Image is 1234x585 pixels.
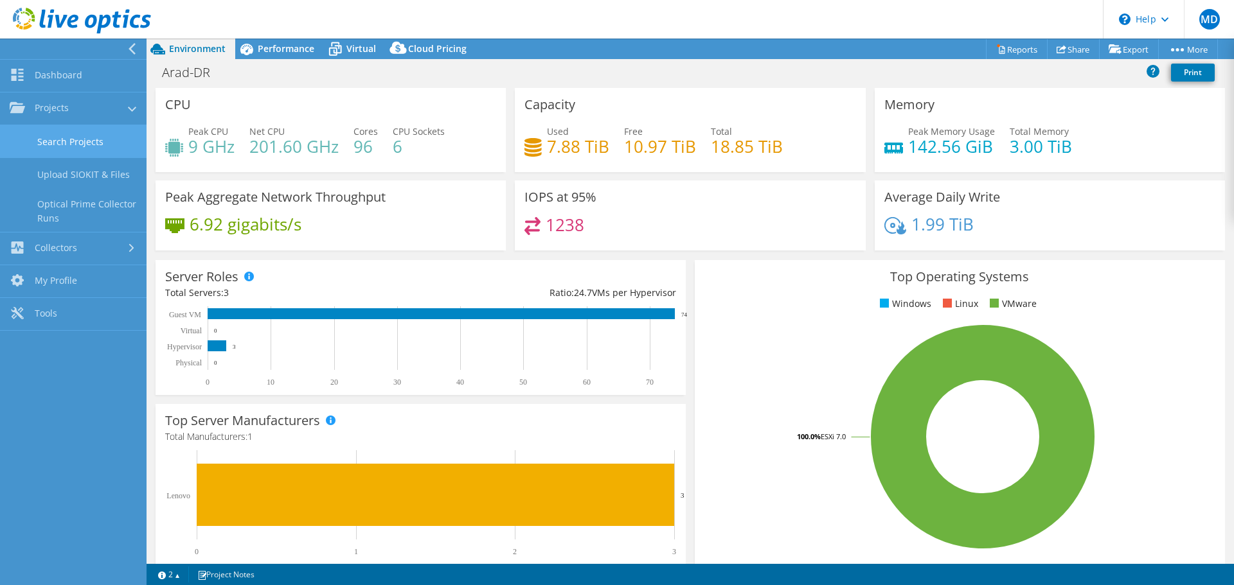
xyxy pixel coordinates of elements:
text: 40 [456,378,464,387]
div: Ratio: VMs per Hypervisor [420,286,675,300]
span: MD [1199,9,1220,30]
text: 0 [206,378,210,387]
h4: 10.97 TiB [624,139,696,153]
span: Performance [258,42,314,55]
h3: Server Roles [165,270,238,284]
text: 20 [330,378,338,387]
text: Virtual [181,326,202,335]
h4: 6 [393,139,445,153]
a: Project Notes [188,566,264,582]
h4: 3.00 TiB [1010,139,1072,153]
h4: 6.92 gigabits/s [190,217,301,231]
text: 60 [583,378,591,387]
h3: Top Operating Systems [704,270,1215,284]
text: 10 [267,378,274,387]
h4: Total Manufacturers: [165,430,676,444]
tspan: 100.0% [797,432,821,441]
span: Total Memory [1010,125,1069,137]
span: 1 [247,430,253,442]
text: 0 [214,360,217,366]
text: 1 [354,547,358,556]
text: 0 [195,547,199,556]
span: Cores [353,125,378,137]
span: Peak Memory Usage [908,125,995,137]
span: Peak CPU [188,125,228,137]
text: 30 [393,378,401,387]
h4: 142.56 GiB [908,139,995,153]
a: Reports [986,39,1048,59]
text: 3 [681,491,684,499]
text: 3 [233,344,236,350]
text: 3 [672,547,676,556]
h4: 201.60 GHz [249,139,339,153]
text: 0 [214,327,217,334]
text: Hypervisor [167,342,202,351]
h3: Top Server Manufacturers [165,414,320,428]
text: Physical [175,358,202,367]
li: Windows [877,297,931,311]
a: More [1158,39,1218,59]
h4: 9 GHz [188,139,235,153]
li: Linux [940,297,978,311]
a: Export [1099,39,1159,59]
span: CPU Sockets [393,125,445,137]
div: Total Servers: [165,286,420,300]
h1: Arad-DR [156,65,230,80]
span: Net CPU [249,125,285,137]
h3: CPU [165,98,191,112]
h4: 18.85 TiB [711,139,783,153]
a: 2 [149,566,189,582]
text: 2 [513,547,517,556]
h3: Capacity [524,98,575,112]
span: Environment [169,42,226,55]
text: 74 [681,311,688,318]
text: Guest VM [169,310,201,319]
span: Free [624,125,643,137]
span: 24.7 [574,286,592,299]
text: 70 [646,378,654,387]
h4: 1238 [546,218,584,232]
h3: Average Daily Write [884,190,1000,204]
span: Cloud Pricing [408,42,467,55]
h4: 96 [353,139,378,153]
text: Lenovo [166,491,190,500]
h3: IOPS at 95% [524,190,596,204]
span: 3 [224,286,229,299]
tspan: ESXi 7.0 [821,432,846,441]
h4: 7.88 TiB [547,139,609,153]
a: Print [1171,64,1215,82]
span: Virtual [346,42,376,55]
a: Share [1047,39,1100,59]
h3: Memory [884,98,934,112]
text: 50 [519,378,527,387]
li: VMware [987,297,1037,311]
svg: \n [1119,13,1131,25]
span: Used [547,125,569,137]
h3: Peak Aggregate Network Throughput [165,190,386,204]
span: Total [711,125,732,137]
h4: 1.99 TiB [911,217,974,231]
